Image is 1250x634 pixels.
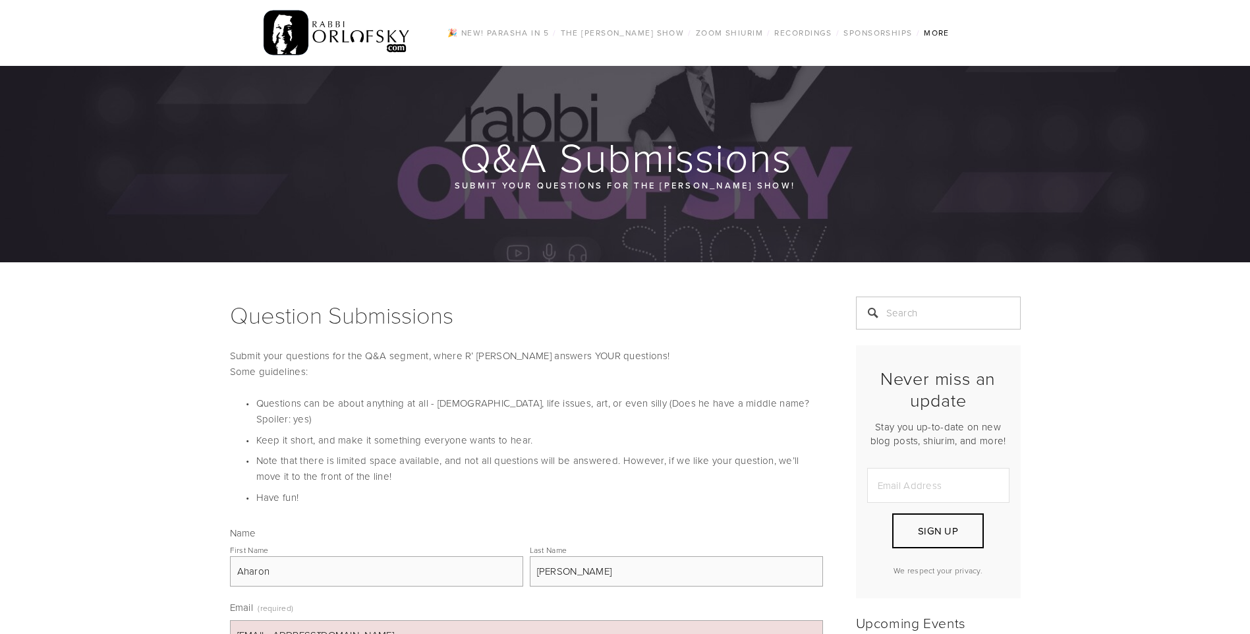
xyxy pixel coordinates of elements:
a: Zoom Shiurim [692,24,767,42]
p: Stay you up-to-date on new blog posts, shiurim, and more! [867,420,1009,447]
h1: Question Submissions [230,297,823,332]
h2: Never miss an update [867,368,1009,411]
span: / [917,27,920,38]
p: Keep it short, and make it something everyone wants to hear. [256,432,823,448]
p: Questions can be about anything at all - [DEMOGRAPHIC_DATA], life issues, art, or even silly (Doe... [256,395,823,427]
a: The [PERSON_NAME] Show [557,24,689,42]
input: Email Address [867,468,1009,503]
span: (required) [258,598,293,618]
span: / [767,27,770,38]
span: / [553,27,556,38]
input: Search [856,297,1021,330]
p: Note that there is limited space available, and not all questions will be answered. However, if w... [256,453,823,484]
p: We respect your privacy. [867,565,1009,576]
span: Email [230,600,254,614]
span: Name [230,526,256,540]
div: Last Name [530,544,567,556]
a: Sponsorships [839,24,916,42]
div: First Name [230,544,269,556]
p: Submit your questions for the [PERSON_NAME] Show! [309,178,942,192]
img: RabbiOrlofsky.com [264,7,411,59]
button: Sign Up [892,513,983,548]
a: More [920,24,953,42]
span: / [688,27,691,38]
h1: Q&A Submissions [230,136,1022,178]
a: Recordings [770,24,836,42]
a: 🎉 NEW! Parasha in 5 [443,24,553,42]
h2: Upcoming Events [856,614,1021,631]
p: Submit your questions for the Q&A segment, where R’ [PERSON_NAME] answers YOUR questions! Some gu... [230,348,823,380]
span: Sign Up [918,524,958,538]
span: / [836,27,839,38]
p: Have fun! [256,490,823,505]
